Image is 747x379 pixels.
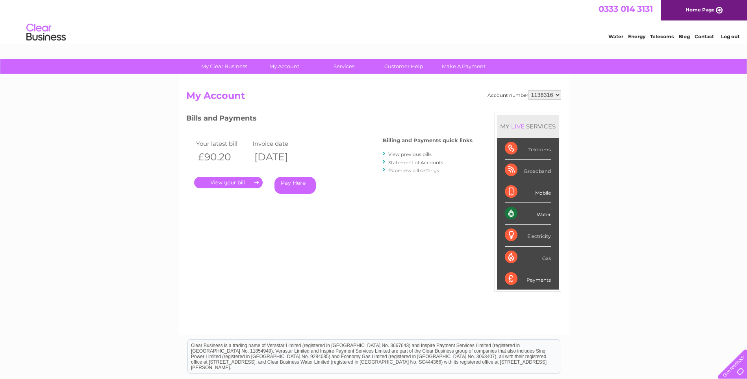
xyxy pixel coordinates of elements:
[371,59,436,74] a: Customer Help
[505,181,551,203] div: Mobile
[388,167,439,173] a: Paperless bill settings
[192,59,257,74] a: My Clear Business
[250,149,307,165] th: [DATE]
[608,33,623,39] a: Water
[250,138,307,149] td: Invoice date
[497,115,559,137] div: MY SERVICES
[388,160,443,165] a: Statement of Accounts
[599,4,653,14] a: 0333 014 3131
[505,268,551,290] div: Payments
[26,20,66,45] img: logo.png
[186,90,561,105] h2: My Account
[505,203,551,225] div: Water
[505,138,551,160] div: Telecoms
[487,90,561,100] div: Account number
[505,247,551,268] div: Gas
[721,33,740,39] a: Log out
[194,149,251,165] th: £90.20
[252,59,317,74] a: My Account
[388,151,432,157] a: View previous bills
[311,59,376,74] a: Services
[628,33,645,39] a: Energy
[188,4,560,38] div: Clear Business is a trading name of Verastar Limited (registered in [GEOGRAPHIC_DATA] No. 3667643...
[650,33,674,39] a: Telecoms
[186,113,473,126] h3: Bills and Payments
[194,177,263,188] a: .
[194,138,251,149] td: Your latest bill
[505,225,551,246] div: Electricity
[678,33,690,39] a: Blog
[695,33,714,39] a: Contact
[274,177,316,194] a: Pay Here
[505,160,551,181] div: Broadband
[383,137,473,143] h4: Billing and Payments quick links
[431,59,496,74] a: Make A Payment
[510,123,526,130] div: LIVE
